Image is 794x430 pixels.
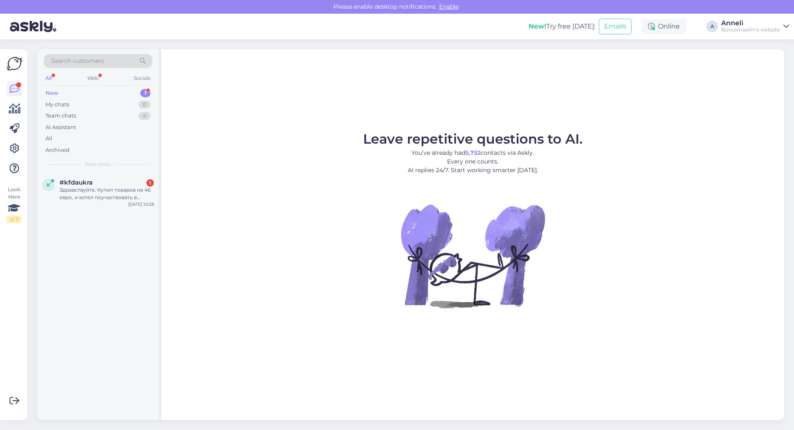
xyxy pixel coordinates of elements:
div: [DATE] 10:28 [128,201,154,207]
div: Archived [45,146,69,154]
div: Anneli [721,20,780,26]
button: Emails [599,19,631,34]
span: #kfdaukra [60,179,93,186]
div: All [45,135,53,143]
div: 0 [139,101,151,109]
span: Leave repetitive questions to AI. [363,131,583,147]
div: 1 [146,179,154,187]
b: 5,752 [465,149,481,156]
div: New [45,89,58,97]
b: New! [529,22,546,30]
div: 1 [140,89,151,97]
div: AI Assistant [45,123,76,132]
span: k [47,182,50,188]
img: Askly Logo [7,56,22,72]
div: Online [641,19,686,34]
span: Enable [437,3,461,10]
span: New chats [85,161,111,168]
div: A [706,21,718,32]
div: Look Here [7,186,22,223]
div: My chats [45,101,69,109]
div: All [44,73,53,84]
div: Team chats [45,112,76,120]
div: Web [86,73,100,84]
p: You’ve already had contacts via Askly. Every one counts. AI replies 24/7. Start working smarter [... [363,149,583,175]
a: AnneliBüroomaailm's website [721,20,789,33]
div: Здравствуйте. Купил товаров на 46 евро, и хотел поучаствовать в конкурсе. Но меня не перенаправля... [60,186,154,201]
div: 4 [139,112,151,120]
div: Try free [DATE]: [529,22,595,31]
img: No Chat active [398,181,547,330]
div: 2 / 3 [7,216,22,223]
span: Search customers [51,57,104,65]
div: Büroomaailm's website [721,26,780,33]
div: Socials [132,73,152,84]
